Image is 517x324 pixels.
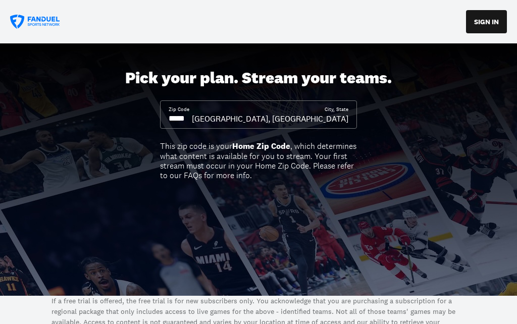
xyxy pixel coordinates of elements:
[325,106,348,113] div: City, State
[232,141,290,151] b: Home Zip Code
[125,69,392,88] div: Pick your plan. Stream your teams.
[192,113,348,124] div: [GEOGRAPHIC_DATA], [GEOGRAPHIC_DATA]
[169,106,189,113] div: Zip Code
[160,141,357,180] div: This zip code is your , which determines what content is available for you to stream. Your first ...
[466,10,507,33] button: SIGN IN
